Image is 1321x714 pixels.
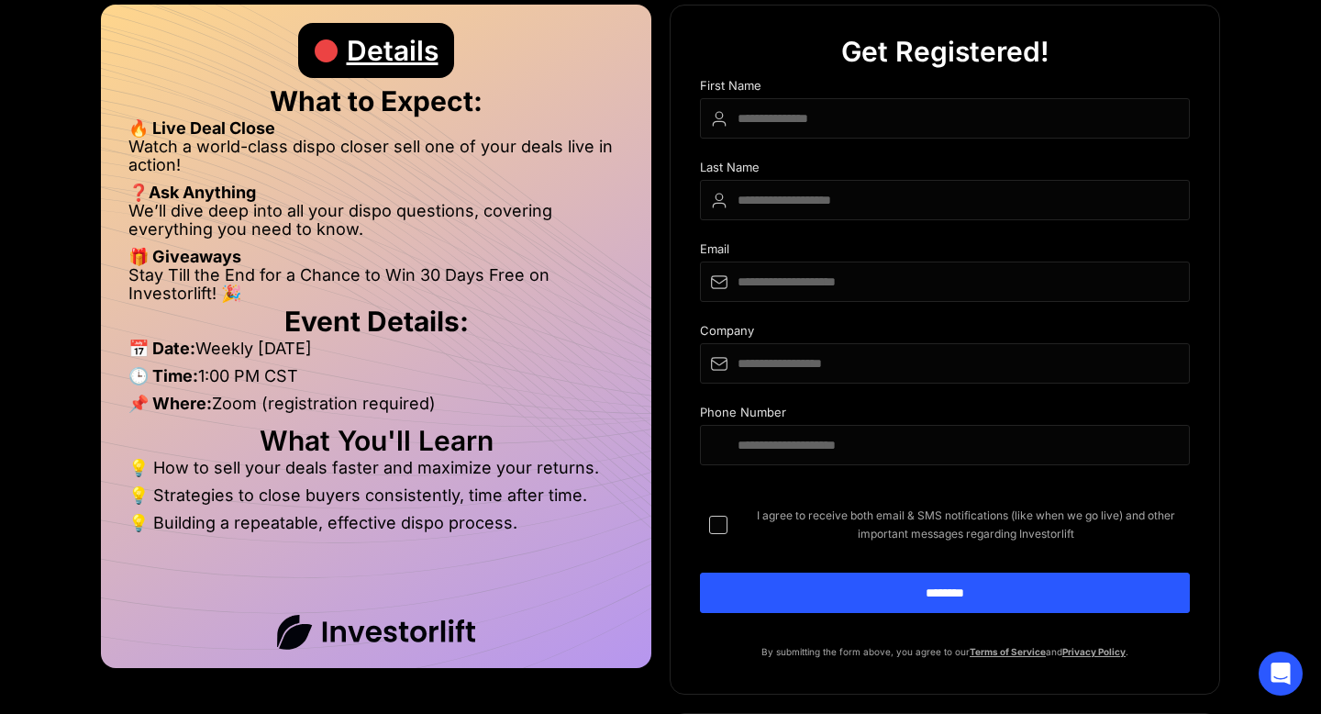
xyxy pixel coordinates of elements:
li: 💡 How to sell your deals faster and maximize your returns. [128,459,624,486]
span: I agree to receive both email & SMS notifications (like when we go live) and other important mess... [742,507,1190,543]
a: Privacy Policy [1062,646,1126,657]
a: Terms of Service [970,646,1046,657]
strong: 🔥 Live Deal Close [128,118,275,138]
li: 💡 Building a repeatable, effective dispo process. [128,514,624,532]
strong: What to Expect: [270,84,483,117]
div: Details [347,23,438,78]
strong: 📌 Where: [128,394,212,413]
h2: What You'll Learn [128,431,624,450]
form: DIspo Day Main Form [700,79,1190,642]
div: Phone Number [700,406,1190,425]
li: Zoom (registration required) [128,395,624,422]
p: By submitting the form above, you agree to our and . [700,642,1190,661]
li: Weekly [DATE] [128,340,624,367]
div: Company [700,324,1190,343]
li: Stay Till the End for a Chance to Win 30 Days Free on Investorlift! 🎉 [128,266,624,303]
div: Last Name [700,161,1190,180]
div: First Name [700,79,1190,98]
strong: 🎁 Giveaways [128,247,241,266]
li: We’ll dive deep into all your dispo questions, covering everything you need to know. [128,202,624,248]
div: Email [700,242,1190,262]
li: 💡 Strategies to close buyers consistently, time after time. [128,486,624,514]
li: 1:00 PM CST [128,367,624,395]
div: Open Intercom Messenger [1259,652,1303,696]
li: Watch a world-class dispo closer sell one of your deals live in action! [128,138,624,184]
strong: Event Details: [284,305,469,338]
strong: 🕒 Time: [128,366,198,385]
strong: 📅 Date: [128,339,195,358]
div: Get Registered! [841,24,1049,79]
strong: ❓Ask Anything [128,183,256,202]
